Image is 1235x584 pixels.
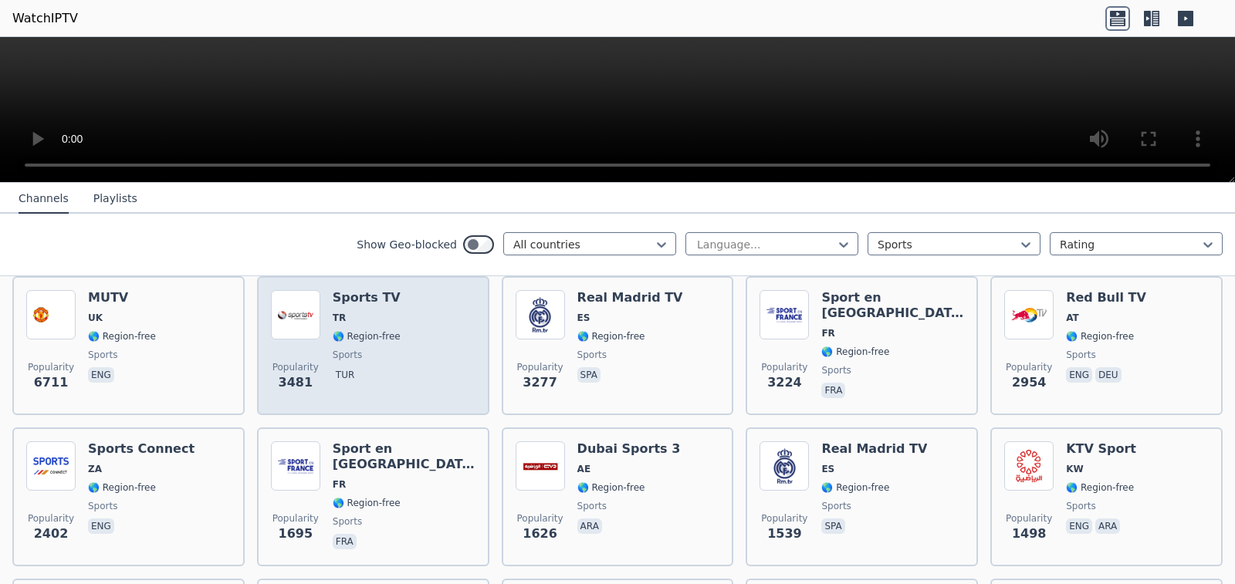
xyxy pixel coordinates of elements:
img: Red Bull TV [1004,290,1054,339]
span: sports [577,500,607,512]
span: ES [577,312,590,324]
button: Playlists [93,184,137,214]
p: tur [333,367,357,383]
span: Popularity [761,512,807,525]
p: spa [577,367,601,383]
span: UK [88,312,103,324]
h6: Sport en [GEOGRAPHIC_DATA] [821,290,964,321]
span: 3277 [523,373,557,392]
h6: Sport en [GEOGRAPHIC_DATA] [333,441,475,472]
span: 1626 [523,525,557,543]
img: Real Madrid TV [516,290,565,339]
span: Popularity [28,361,74,373]
p: fra [333,534,357,549]
h6: Red Bull TV [1066,290,1146,306]
p: ara [1095,518,1120,534]
p: ara [577,518,602,534]
span: 🌎 Region-free [821,481,889,494]
span: sports [1066,500,1095,512]
span: sports [1066,349,1095,361]
img: Sport en France [271,441,320,491]
span: ZA [88,463,102,475]
span: Popularity [517,512,563,525]
span: 3481 [279,373,313,392]
span: Popularity [28,512,74,525]
span: 🌎 Region-free [1066,330,1134,343]
span: sports [577,349,607,361]
p: spa [821,518,844,534]
span: AE [577,463,590,475]
span: 1539 [767,525,802,543]
span: 🌎 Region-free [821,346,889,358]
h6: KTV Sport [1066,441,1136,457]
img: Real Madrid TV [760,441,809,491]
span: 🌎 Region-free [333,330,401,343]
span: Popularity [1006,512,1052,525]
img: Sports TV [271,290,320,339]
img: KTV Sport [1004,441,1054,491]
span: sports [88,349,117,361]
span: 🌎 Region-free [577,481,645,494]
p: deu [1095,367,1122,383]
span: 1695 [279,525,313,543]
a: WatchIPTV [12,9,78,28]
span: sports [88,500,117,512]
span: ES [821,463,834,475]
h6: Sports Connect [88,441,195,457]
p: eng [1066,518,1092,534]
h6: Dubai Sports 3 [577,441,681,457]
label: Show Geo-blocked [357,237,457,252]
span: TR [333,312,346,324]
img: Sport en France [760,290,809,339]
span: sports [821,364,851,376]
span: sports [333,515,362,528]
span: 1498 [1012,525,1047,543]
p: fra [821,383,845,398]
span: FR [333,478,346,491]
span: Popularity [517,361,563,373]
span: 🌎 Region-free [1066,481,1134,494]
span: 🌎 Region-free [333,497,401,509]
span: sports [333,349,362,361]
img: Dubai Sports 3 [516,441,565,491]
img: Sports Connect [26,441,76,491]
h6: MUTV [88,290,156,306]
span: 🌎 Region-free [88,330,156,343]
p: eng [1066,367,1092,383]
p: eng [88,367,114,383]
p: eng [88,518,114,534]
button: Channels [19,184,69,214]
span: KW [1066,463,1084,475]
span: 6711 [34,373,69,392]
h6: Real Madrid TV [821,441,927,457]
span: 🌎 Region-free [88,481,156,494]
span: sports [821,500,851,512]
span: Popularity [761,361,807,373]
span: Popularity [272,361,319,373]
span: FR [821,327,834,339]
span: AT [1066,312,1079,324]
span: 🌎 Region-free [577,330,645,343]
img: MUTV [26,290,76,339]
span: 2402 [34,525,69,543]
span: Popularity [272,512,319,525]
span: 2954 [1012,373,1047,392]
span: Popularity [1006,361,1052,373]
span: 3224 [767,373,802,392]
h6: Sports TV [333,290,401,306]
h6: Real Madrid TV [577,290,683,306]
